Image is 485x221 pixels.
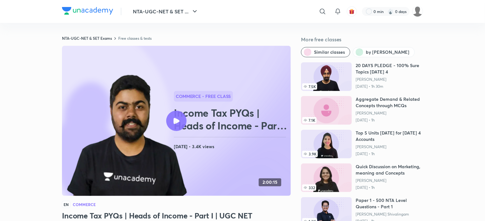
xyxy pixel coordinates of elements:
h5: More free classes [301,36,423,43]
p: [DATE] • 1h [356,185,423,190]
h6: 20 DAYS PLEDGE - 100% Sure Topics [DATE] 4 [356,62,423,75]
img: streak [387,8,394,15]
h6: Paper 1 - 500 NTA Level Questions - Part 1 [356,197,423,210]
span: Similar classes [314,49,345,55]
span: 332 [302,184,316,191]
span: EN [62,201,70,208]
a: NTA-UGC-NET & SET Exams [62,36,112,41]
span: 3.9K [302,151,318,157]
span: 7.1K [302,117,317,123]
p: [DATE] • 1h 30m [356,84,423,89]
span: by Raghav Wadhwa [366,49,409,55]
h4: 2:00:15 [263,180,277,185]
button: NTA-UGC-NET & SET ... [129,5,202,18]
a: [PERSON_NAME] Shivalingam [356,212,423,217]
a: [PERSON_NAME] [356,144,423,149]
a: [PERSON_NAME] [356,77,423,82]
a: Company Logo [62,7,113,16]
h3: Income Tax PYQs | Heads of Income - Part I | UGC NET [62,211,291,221]
h2: Income Tax PYQs | Heads of Income - Part I | UGC NET [174,107,288,132]
a: [PERSON_NAME] [356,178,423,183]
button: avatar [347,6,357,17]
h4: [DATE] • 3.4K views [174,142,288,151]
a: Free classes & tests [118,36,152,41]
h4: Commerce [73,203,96,206]
a: [PERSON_NAME] [356,111,423,116]
h6: Top 5 Units [DATE] for [DATE] 4 Accounts [356,130,423,142]
p: [DATE] • 1h [356,151,423,156]
span: 7.5K [302,83,317,90]
img: TARUN [412,6,423,17]
h6: Quick Discussion on Marketing, meaning and Concepts [356,163,423,176]
h6: Aggregate Demand & Related Concepts through MCQs [356,96,423,109]
img: Company Logo [62,7,113,15]
p: [DATE] • 1h [356,118,423,123]
button: by Raghav Wadhwa [353,47,415,57]
img: avatar [349,9,355,14]
button: Similar classes [301,47,350,57]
